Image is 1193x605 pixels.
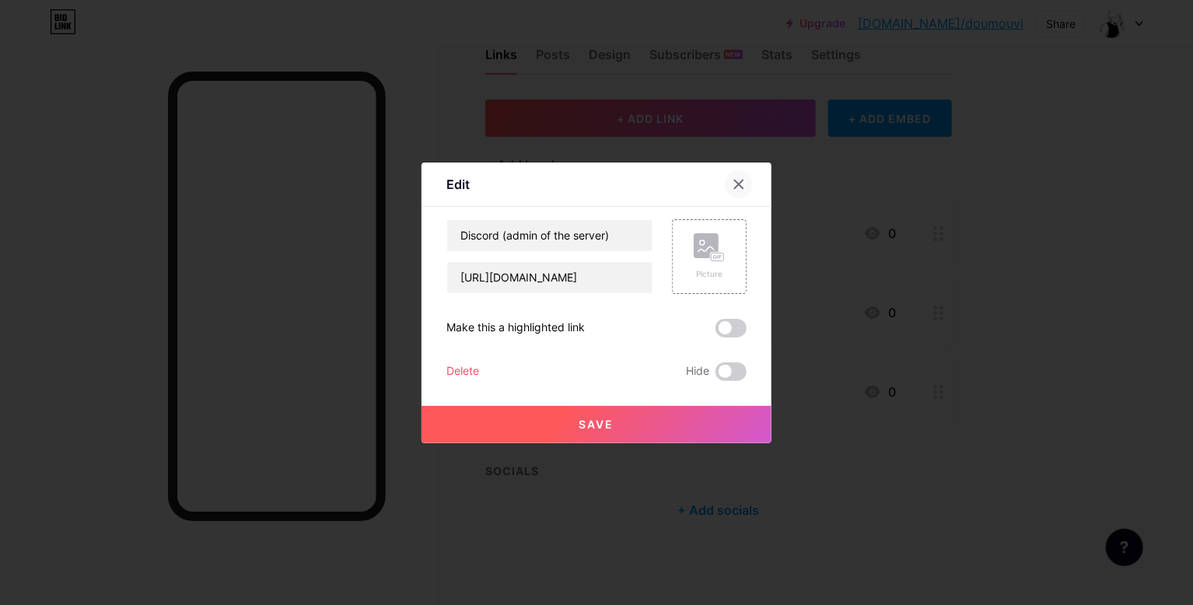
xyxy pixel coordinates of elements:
input: URL [447,262,652,293]
div: Make this a highlighted link [446,319,585,337]
div: Delete [446,362,479,381]
div: Picture [694,268,725,280]
input: Title [447,220,652,251]
span: Save [579,418,614,431]
button: Save [422,406,771,443]
span: Hide [686,362,709,381]
div: Edit [446,175,470,194]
